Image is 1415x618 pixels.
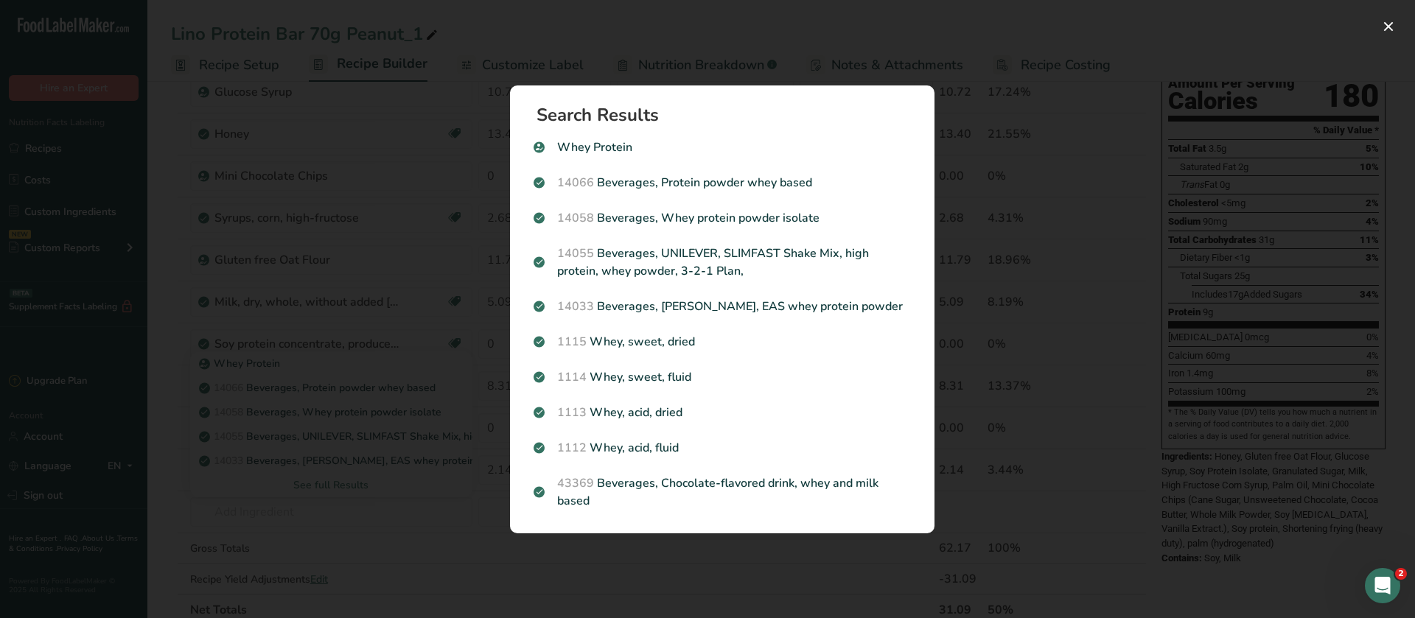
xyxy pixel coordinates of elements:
p: Whey, sweet, dried [534,333,911,351]
p: Whey, sweet, fluid [534,368,911,386]
p: Beverages, UNILEVER, SLIMFAST Shake Mix, high protein, whey powder, 3-2-1 Plan, [534,245,911,280]
p: Beverages, [PERSON_NAME], EAS whey protein powder [534,298,911,315]
h1: Search Results [537,106,920,124]
span: 14033 [557,298,594,315]
span: 14055 [557,245,594,261]
p: Whey, acid, dried [534,404,911,421]
span: 1115 [557,334,587,350]
span: 43369 [557,475,594,491]
span: 14066 [557,175,594,191]
p: Beverages, Chocolate-flavored drink, whey and milk based [534,474,911,510]
p: Whey Protein [534,138,911,156]
p: Beverages, Whey protein powder isolate [534,209,911,227]
span: 1114 [557,369,587,385]
span: 1113 [557,404,587,421]
p: Whey, acid, fluid [534,439,911,457]
span: 1112 [557,440,587,456]
iframe: Intercom live chat [1365,568,1400,603]
span: 2 [1395,568,1407,580]
span: 14058 [557,210,594,226]
p: Beverages, Protein powder whey based [534,174,911,192]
